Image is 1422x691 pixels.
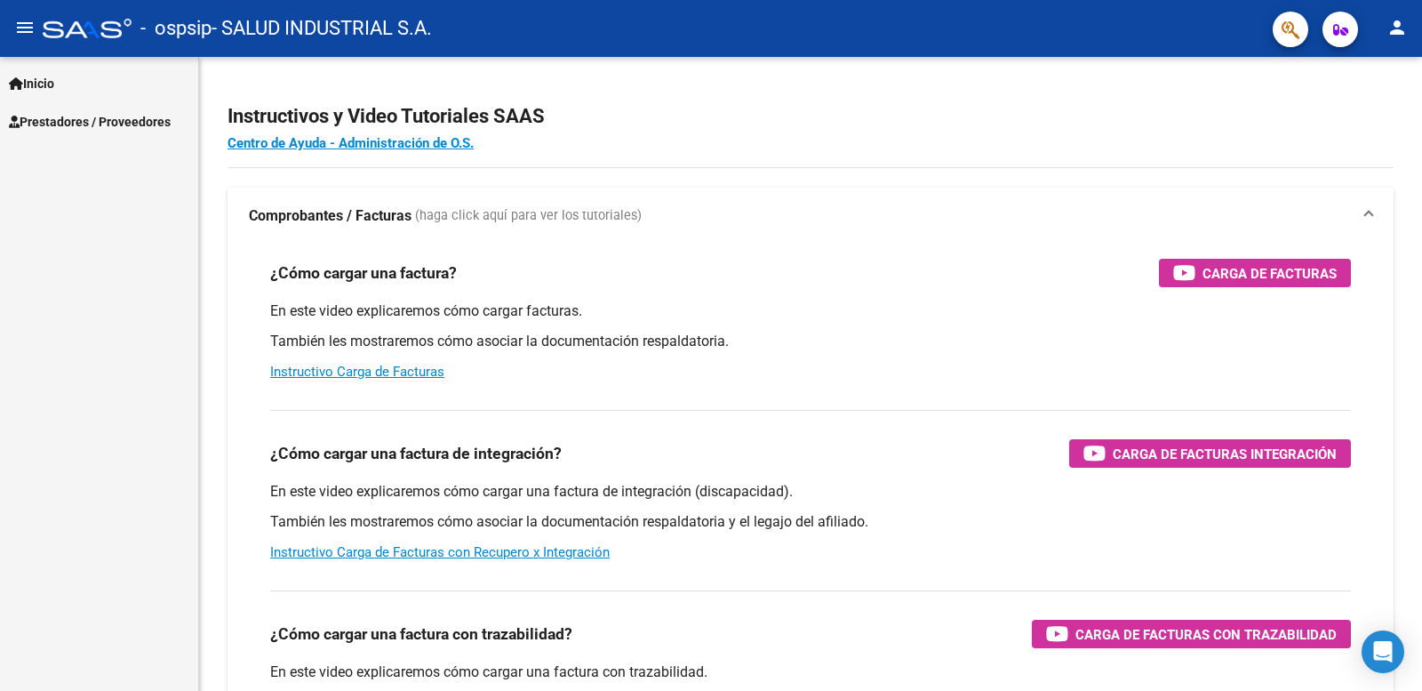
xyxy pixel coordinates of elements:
p: También les mostraremos cómo asociar la documentación respaldatoria y el legajo del afiliado. [270,512,1351,532]
span: Carga de Facturas [1202,262,1337,285]
mat-expansion-panel-header: Comprobantes / Facturas (haga click aquí para ver los tutoriales) [228,188,1394,245]
a: Instructivo Carga de Facturas con Recupero x Integración [270,544,610,560]
a: Centro de Ayuda - Administración de O.S. [228,135,474,151]
p: También les mostraremos cómo asociar la documentación respaldatoria. [270,332,1351,351]
h3: ¿Cómo cargar una factura de integración? [270,441,562,466]
span: - SALUD INDUSTRIAL S.A. [212,9,432,48]
button: Carga de Facturas con Trazabilidad [1032,620,1351,648]
span: Prestadores / Proveedores [9,112,171,132]
span: Carga de Facturas con Trazabilidad [1075,623,1337,646]
span: (haga click aquí para ver los tutoriales) [415,206,642,226]
a: Instructivo Carga de Facturas [270,364,444,380]
strong: Comprobantes / Facturas [249,206,411,226]
button: Carga de Facturas [1159,259,1351,287]
h2: Instructivos y Video Tutoriales SAAS [228,100,1394,133]
span: Carga de Facturas Integración [1113,443,1337,465]
span: - ospsip [140,9,212,48]
div: Open Intercom Messenger [1362,631,1404,673]
h3: ¿Cómo cargar una factura? [270,261,457,285]
mat-icon: person [1386,17,1408,38]
h3: ¿Cómo cargar una factura con trazabilidad? [270,622,572,647]
p: En este video explicaremos cómo cargar una factura de integración (discapacidad). [270,482,1351,502]
span: Inicio [9,74,54,93]
p: En este video explicaremos cómo cargar facturas. [270,301,1351,321]
mat-icon: menu [14,17,36,38]
button: Carga de Facturas Integración [1069,439,1351,468]
p: En este video explicaremos cómo cargar una factura con trazabilidad. [270,663,1351,682]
